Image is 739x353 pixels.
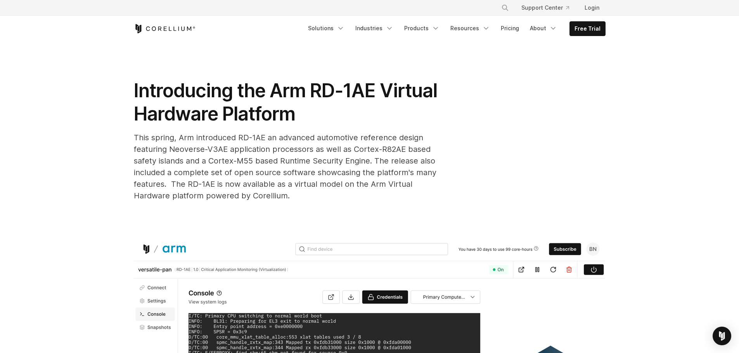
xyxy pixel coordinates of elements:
a: Industries [351,21,398,35]
a: Pricing [496,21,524,35]
a: Login [578,1,606,15]
button: Search [498,1,512,15]
a: Solutions [303,21,349,35]
a: About [525,21,562,35]
a: Corellium Home [134,24,196,33]
div: Navigation Menu [303,21,606,36]
span: Introducing the Arm RD-1AE Virtual Hardware Platform [134,79,437,125]
div: Open Intercom Messenger [713,327,731,345]
a: Support Center [515,1,575,15]
a: Products [400,21,444,35]
a: Free Trial [570,22,605,36]
span: This spring, Arm introduced RD-1AE an advanced automotive reference design featuring Neoverse-V3A... [134,133,436,200]
a: Resources [446,21,495,35]
div: Navigation Menu [492,1,606,15]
